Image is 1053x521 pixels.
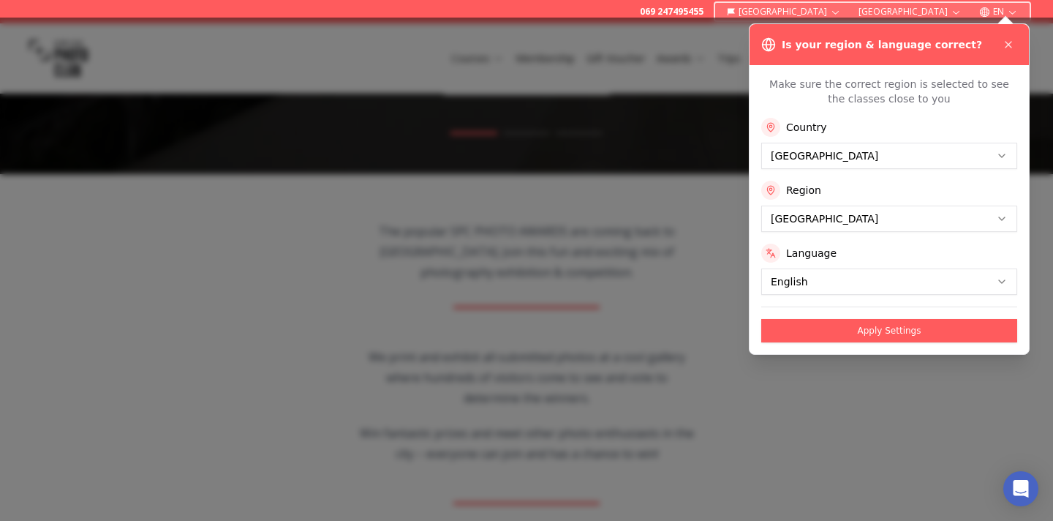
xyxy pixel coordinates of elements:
button: [GEOGRAPHIC_DATA] [721,3,848,20]
a: 069 247495455 [640,6,703,18]
button: EN [973,3,1024,20]
h3: Is your region & language correct? [782,37,982,52]
label: Country [786,120,827,135]
button: [GEOGRAPHIC_DATA] [853,3,967,20]
button: Apply Settings [761,319,1017,342]
p: Make sure the correct region is selected to see the classes close to you [761,77,1017,106]
div: Open Intercom Messenger [1003,471,1038,506]
label: Language [786,246,837,260]
label: Region [786,183,821,198]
